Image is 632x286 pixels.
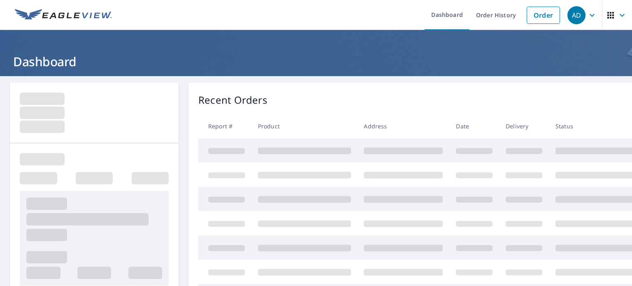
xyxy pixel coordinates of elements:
[449,114,499,138] th: Date
[527,7,560,24] a: Order
[198,114,251,138] th: Report #
[357,114,449,138] th: Address
[567,6,586,24] div: AD
[499,114,549,138] th: Delivery
[251,114,358,138] th: Product
[15,9,112,21] img: EV Logo
[198,93,267,107] p: Recent Orders
[10,53,622,70] h1: Dashboard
